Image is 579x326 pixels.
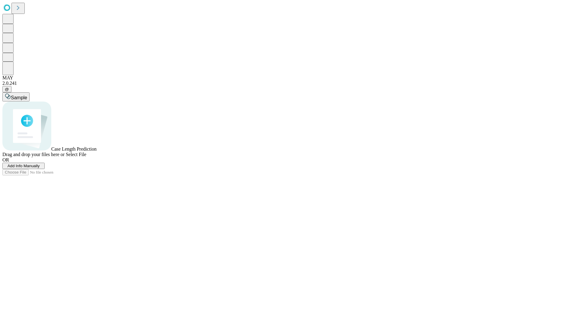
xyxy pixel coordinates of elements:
span: Sample [11,95,27,100]
span: Add Info Manually [8,164,40,168]
button: Sample [2,92,30,101]
button: Add Info Manually [2,163,45,169]
span: @ [5,87,9,91]
span: Case Length Prediction [51,146,96,152]
div: MAY [2,75,577,81]
button: @ [2,86,11,92]
span: Select File [66,152,86,157]
span: Drag and drop your files here or [2,152,65,157]
div: 2.0.241 [2,81,577,86]
span: OR [2,157,9,162]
